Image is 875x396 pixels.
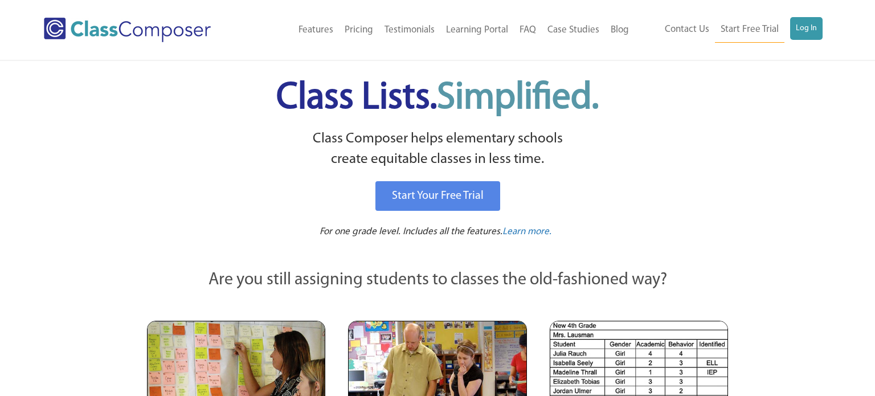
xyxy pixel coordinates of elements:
a: Pricing [339,18,379,43]
span: Start Your Free Trial [392,190,484,202]
nav: Header Menu [635,17,823,43]
p: Class Composer helps elementary schools create equitable classes in less time. [145,129,730,170]
a: Log In [790,17,823,40]
a: Case Studies [542,18,605,43]
span: Class Lists. [276,80,599,117]
a: Contact Us [659,17,715,42]
img: Class Composer [44,18,211,42]
span: Simplified. [437,80,599,117]
a: Learning Portal [440,18,514,43]
a: Learn more. [502,225,551,239]
a: Features [293,18,339,43]
a: Blog [605,18,635,43]
a: Testimonials [379,18,440,43]
nav: Header Menu [249,18,634,43]
span: For one grade level. Includes all the features. [320,227,502,236]
span: Learn more. [502,227,551,236]
a: Start Your Free Trial [375,181,500,211]
p: Are you still assigning students to classes the old-fashioned way? [147,268,728,293]
a: FAQ [514,18,542,43]
a: Start Free Trial [715,17,784,43]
